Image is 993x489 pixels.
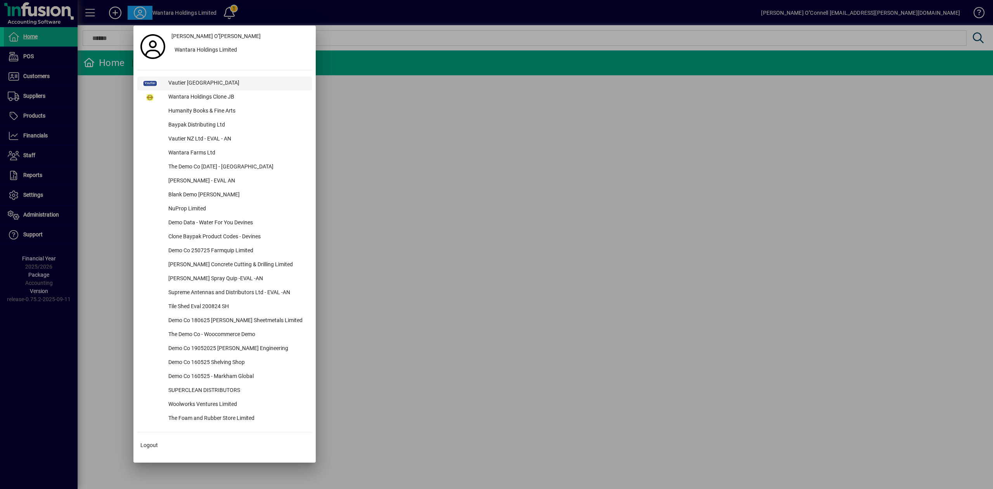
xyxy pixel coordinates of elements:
div: Woolworks Ventures Limited [162,398,312,412]
div: Vautier NZ Ltd - EVAL - AN [162,132,312,146]
button: The Demo Co - Woocommerce Demo [137,328,312,342]
div: Clone Baypak Product Codes - Devines [162,230,312,244]
div: Demo Co 160525 - Markham Global [162,370,312,384]
button: The Foam and Rubber Store Limited [137,412,312,426]
div: Wantara Farms Ltd [162,146,312,160]
span: Logout [140,441,158,449]
button: Logout [137,439,312,453]
button: Vautier [GEOGRAPHIC_DATA] [137,76,312,90]
div: NuProp Limited [162,202,312,216]
button: [PERSON_NAME] - EVAL AN [137,174,312,188]
span: [PERSON_NAME] O''[PERSON_NAME] [171,32,261,40]
a: [PERSON_NAME] O''[PERSON_NAME] [168,29,312,43]
button: [PERSON_NAME] Spray Quip -EVAL -AN [137,272,312,286]
button: Humanity Books & Fine Arts [137,104,312,118]
div: Baypak Distributing Ltd [162,118,312,132]
button: Baypak Distributing Ltd [137,118,312,132]
div: Vautier [GEOGRAPHIC_DATA] [162,76,312,90]
button: Wantara Farms Ltd [137,146,312,160]
button: Blank Demo [PERSON_NAME] [137,188,312,202]
button: Demo Co 160525 - Markham Global [137,370,312,384]
div: Supreme Antennas and Distributors Ltd - EVAL -AN [162,286,312,300]
div: Demo Co 19052025 [PERSON_NAME] Engineering [162,342,312,356]
button: Demo Co 250725 Farmquip Limited [137,244,312,258]
button: Supreme Antennas and Distributors Ltd - EVAL -AN [137,286,312,300]
button: Wantara Holdings Clone JB [137,90,312,104]
div: The Demo Co [DATE] - [GEOGRAPHIC_DATA] [162,160,312,174]
button: Demo Co 160525 Shelving Shop [137,356,312,370]
div: [PERSON_NAME] Spray Quip -EVAL -AN [162,272,312,286]
button: Clone Baypak Product Codes - Devines [137,230,312,244]
button: Tile Shed Eval 200824 SH [137,300,312,314]
button: Woolworks Ventures Limited [137,398,312,412]
div: Humanity Books & Fine Arts [162,104,312,118]
div: Demo Data - Water For You Devines [162,216,312,230]
button: NuProp Limited [137,202,312,216]
div: Demo Co 250725 Farmquip Limited [162,244,312,258]
button: Vautier NZ Ltd - EVAL - AN [137,132,312,146]
div: SUPERCLEAN DISTRIBUTORS [162,384,312,398]
button: Demo Co 19052025 [PERSON_NAME] Engineering [137,342,312,356]
button: The Demo Co [DATE] - [GEOGRAPHIC_DATA] [137,160,312,174]
div: The Foam and Rubber Store Limited [162,412,312,426]
div: Demo Co 160525 Shelving Shop [162,356,312,370]
div: Demo Co 180625 [PERSON_NAME] Sheetmetals Limited [162,314,312,328]
button: SUPERCLEAN DISTRIBUTORS [137,384,312,398]
button: Demo Data - Water For You Devines [137,216,312,230]
div: Wantara Holdings Clone JB [162,90,312,104]
button: [PERSON_NAME] Concrete Cutting & Drilling Limited [137,258,312,272]
button: Wantara Holdings Limited [168,43,312,57]
div: Blank Demo [PERSON_NAME] [162,188,312,202]
div: Tile Shed Eval 200824 SH [162,300,312,314]
div: [PERSON_NAME] - EVAL AN [162,174,312,188]
a: Profile [137,40,168,54]
button: Demo Co 180625 [PERSON_NAME] Sheetmetals Limited [137,314,312,328]
div: [PERSON_NAME] Concrete Cutting & Drilling Limited [162,258,312,272]
div: The Demo Co - Woocommerce Demo [162,328,312,342]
